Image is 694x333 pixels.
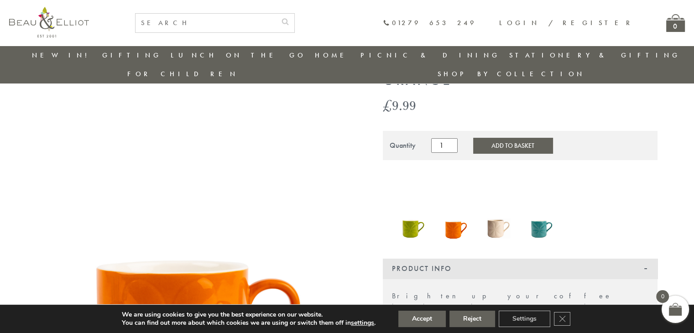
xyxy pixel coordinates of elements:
[383,259,657,279] div: Product Info
[9,7,89,37] img: logo
[102,51,162,60] a: Gifting
[397,199,430,245] a: Carnaby Embossed Mug Lime
[473,138,553,153] button: Add to Basket
[383,96,392,114] span: £
[381,166,659,187] iframe: Secure express checkout frame
[482,199,516,243] img: Carnaby Embossed Mug Ivory
[383,96,416,114] bdi: 9.99
[171,51,306,60] a: Lunch On The Go
[315,51,351,60] a: Home
[383,55,657,89] h1: Carnaby Embossed Mug – Orange
[136,14,276,32] input: SEARCH
[482,199,516,245] a: Carnaby Embossed Mug Ivory
[360,51,500,60] a: Picnic & Dining
[525,199,558,245] a: Carnaby Embossed Mug Teal
[509,51,680,60] a: Stationery & Gifting
[439,199,473,245] a: Carnaby Embossed Mug Orange
[398,311,446,327] button: Accept
[439,199,473,243] img: Carnaby Embossed Mug Orange
[32,51,93,60] a: New in!
[499,18,634,27] a: Login / Register
[122,319,376,327] p: You can find out more about which cookies we are using or switch them off in .
[554,312,570,326] button: Close GDPR Cookie Banner
[525,199,558,243] img: Carnaby Embossed Mug Teal
[499,311,550,327] button: Settings
[666,14,685,32] a: 0
[438,69,585,78] a: Shop by collection
[449,311,495,327] button: Reject
[397,199,430,243] img: Carnaby Embossed Mug Lime
[656,290,669,303] span: 0
[390,141,416,150] div: Quantity
[127,69,238,78] a: For Children
[122,311,376,319] p: We are using cookies to give you the best experience on our website.
[383,19,476,27] a: 01279 653 249
[431,138,458,153] input: Product quantity
[351,319,374,327] button: settings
